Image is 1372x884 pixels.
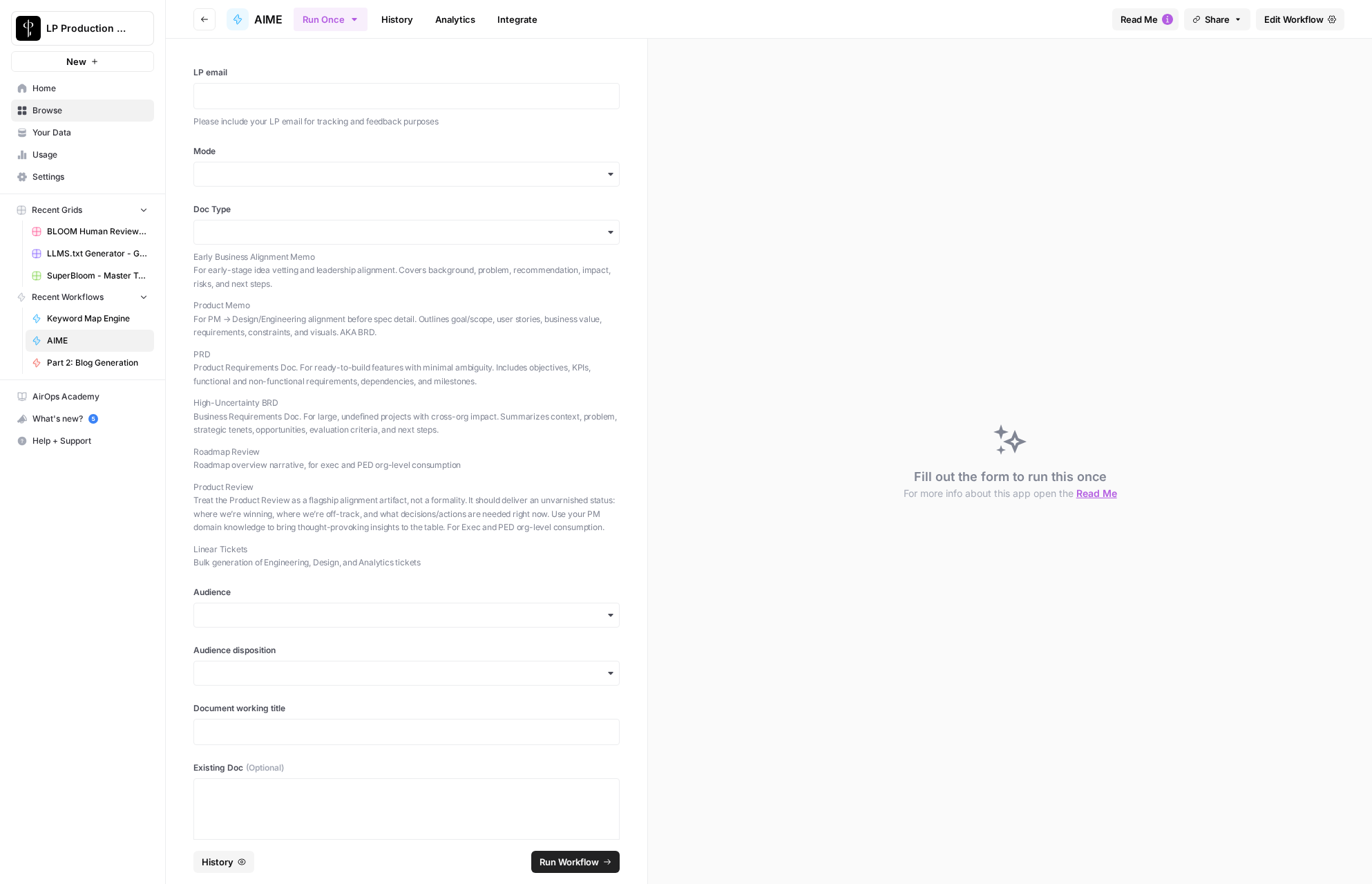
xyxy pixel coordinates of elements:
a: Integrate [489,8,546,30]
text: 5 [91,415,95,422]
label: Mode [193,145,620,158]
button: Recent Grids [11,200,154,220]
img: LP Production Workloads Logo [16,16,41,41]
button: Workspace: LP Production Workloads [11,11,154,46]
span: Recent Grids [32,204,82,216]
a: AIME [227,8,283,30]
a: History [373,8,421,30]
span: (Optional) [246,762,284,774]
span: Your Data [32,126,148,139]
button: For more info about this app open the Read Me [904,487,1117,500]
button: Run Once [294,8,368,31]
p: High-Uncertainty BRD Business Requirements Doc. For large, undefined projects with cross-org impa... [193,396,620,437]
p: Early Business Alignment Memo For early-stage idea vetting and leadership alignment. Covers backg... [193,250,620,291]
span: History [202,855,234,869]
span: Recent Workflows [32,291,104,303]
button: What's new? 5 [11,408,154,430]
p: Please include your LP email for tracking and feedback purposes [193,115,620,129]
a: 5 [88,414,98,424]
span: Settings [32,171,148,183]
p: PRD Product Requirements Doc. For ready-to-build features with minimal ambiguity. Includes object... [193,348,620,388]
span: Keyword Map Engine [47,312,148,325]
a: Analytics [427,8,484,30]
span: New [66,55,86,68]
span: LP Production Workloads [46,21,130,35]
a: SuperBloom - Master Topic List [26,265,154,287]
span: Browse [32,104,148,117]
span: AirOps Academy [32,391,148,403]
span: AIME [47,335,148,347]
span: BLOOM Human Review (ver2) [47,225,148,238]
label: Audience disposition [193,644,620,657]
a: AIME [26,330,154,352]
button: Help + Support [11,430,154,452]
button: History [193,851,254,873]
p: Roadmap Review Roadmap overview narrative, for exec and PED org-level consumption [193,445,620,472]
a: Part 2: Blog Generation [26,352,154,374]
p: Product Memo For PM → Design/Engineering alignment before spec detail. Outlines goal/scope, user ... [193,299,620,339]
span: Help + Support [32,435,148,447]
a: Settings [11,166,154,188]
label: Document working title [193,702,620,715]
p: Product Review Treat the Product Review as a flagship alignment artifact, not a formality. It sho... [193,480,620,534]
span: AIME [254,11,283,28]
span: Home [32,82,148,95]
button: Read Me [1112,8,1179,30]
a: Usage [11,144,154,166]
a: Keyword Map Engine [26,308,154,330]
button: Share [1184,8,1250,30]
button: New [11,51,154,72]
span: Part 2: Blog Generation [47,357,148,369]
label: LP email [193,66,620,79]
span: Run Workflow [540,855,599,869]
button: Run Workflow [531,851,620,873]
a: Home [11,77,154,100]
a: BLOOM Human Review (ver2) [26,220,154,243]
p: Linear Tickets Bulk generation of Engineering, Design, and Analytics tickets [193,543,620,570]
span: Read Me [1121,12,1158,26]
a: LLMS.txt Generator - Grid [26,243,154,265]
span: Usage [32,149,148,161]
label: Existing Doc [193,762,620,774]
a: Browse [11,100,154,122]
div: What's new? [12,408,153,429]
span: Edit Workflow [1264,12,1324,26]
span: SuperBloom - Master Topic List [47,270,148,282]
label: Doc Type [193,203,620,216]
a: Your Data [11,122,154,144]
a: AirOps Academy [11,386,154,408]
a: Edit Workflow [1256,8,1344,30]
div: Fill out the form to run this once [904,467,1117,500]
span: LLMS.txt Generator - Grid [47,247,148,260]
button: Recent Workflows [11,287,154,308]
label: Audience [193,586,620,599]
span: Share [1205,12,1230,26]
span: Read Me [1076,487,1117,499]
